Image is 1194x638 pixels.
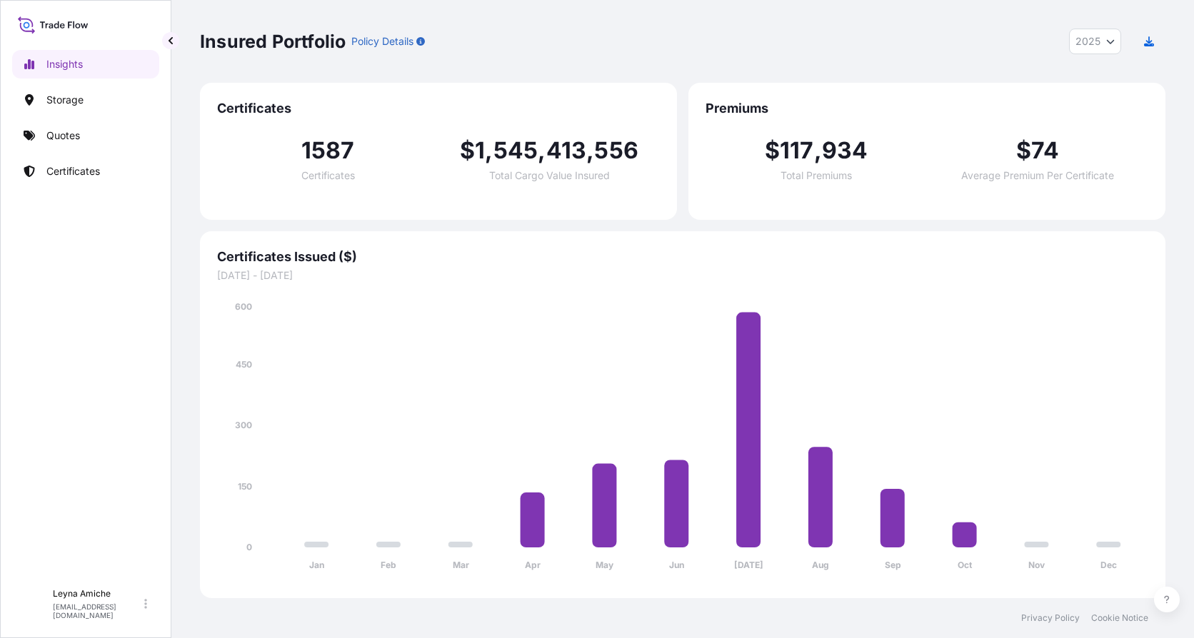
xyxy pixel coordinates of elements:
[301,139,355,162] span: 1587
[546,139,587,162] span: 413
[53,602,141,619] p: [EMAIL_ADDRESS][DOMAIN_NAME]
[238,481,252,492] tspan: 150
[734,559,763,570] tspan: [DATE]
[822,139,868,162] span: 934
[29,597,36,611] span: L
[1028,559,1045,570] tspan: Nov
[12,50,159,79] a: Insights
[46,57,83,71] p: Insights
[485,139,493,162] span: ,
[53,588,141,599] p: Leyna Amiche
[217,248,1148,265] span: Certificates Issued ($)
[538,139,546,162] span: ,
[46,128,80,143] p: Quotes
[586,139,594,162] span: ,
[309,559,324,570] tspan: Jan
[236,359,252,370] tspan: 450
[814,139,822,162] span: ,
[217,268,1148,283] span: [DATE] - [DATE]
[235,420,252,430] tspan: 300
[812,559,829,570] tspan: Aug
[1100,559,1117,570] tspan: Dec
[594,139,638,162] span: 556
[961,171,1114,181] span: Average Premium Per Certificate
[301,171,355,181] span: Certificates
[493,139,538,162] span: 545
[1091,612,1148,624] a: Cookie Notice
[1069,29,1121,54] button: Year Selector
[885,559,901,570] tspan: Sep
[958,559,973,570] tspan: Oct
[12,121,159,150] a: Quotes
[1075,34,1100,49] span: 2025
[235,301,252,312] tspan: 600
[217,100,660,117] span: Certificates
[453,559,469,570] tspan: Mar
[706,100,1148,117] span: Premiums
[1021,612,1080,624] a: Privacy Policy
[351,34,413,49] p: Policy Details
[596,559,614,570] tspan: May
[46,164,100,178] p: Certificates
[525,559,541,570] tspan: Apr
[12,86,159,114] a: Storage
[200,30,346,53] p: Insured Portfolio
[381,559,396,570] tspan: Feb
[1031,139,1059,162] span: 74
[246,542,252,552] tspan: 0
[46,93,84,107] p: Storage
[489,171,610,181] span: Total Cargo Value Insured
[669,559,684,570] tspan: Jun
[1016,139,1031,162] span: $
[475,139,485,162] span: 1
[781,171,852,181] span: Total Premiums
[12,157,159,186] a: Certificates
[780,139,814,162] span: 117
[460,139,475,162] span: $
[765,139,780,162] span: $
